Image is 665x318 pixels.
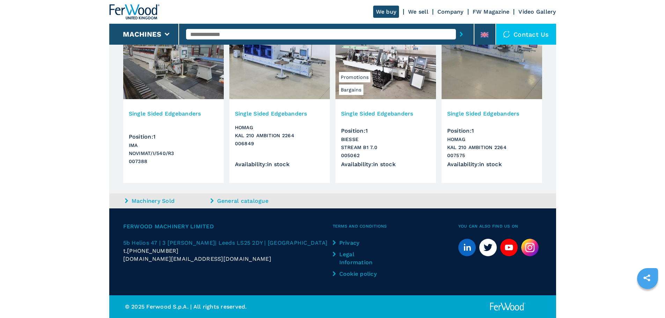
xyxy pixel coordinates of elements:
a: Privacy [333,239,382,247]
iframe: Chat [635,287,660,313]
a: Single Sided Edgebanders BIESSE STREAM B1 7.0BargainsPromotionsSingle Sided EdgebandersPosition:1... [335,29,436,183]
span: 5b Helios 47 | 3 [PERSON_NAME] [123,239,215,246]
a: Legal Information [333,250,382,266]
button: Machines [123,30,161,38]
a: FW Magazine [473,8,510,15]
div: Availability : in stock [341,161,430,167]
span: Terms and Conditions [333,222,458,230]
span: You can also find us on [458,222,542,230]
span: [DOMAIN_NAME][EMAIL_ADDRESS][DOMAIN_NAME] [123,255,271,263]
a: Machinery Sold [125,197,209,205]
h3: HOMAG KAL 210 AMBITION 2264 007575 [447,135,537,160]
a: sharethis [638,269,656,287]
p: © 2025 Ferwood S.p.A. | All rights reserved. [125,303,333,311]
a: youtube [500,239,518,256]
span: | Leeds LS25 2DY | [GEOGRAPHIC_DATA] [215,239,327,246]
img: Single Sided Edgebanders IMA NOVIMAT/I/540/R3 [123,29,224,99]
span: Ferwood Machinery Limited [123,222,333,230]
div: Position : 1 [447,122,537,134]
div: Availability : in stock [447,161,537,167]
a: We buy [373,6,399,18]
h3: Single Sided Edgebanders [235,110,324,118]
img: Single Sided Edgebanders HOMAG KAL 210 AMBITION 2264 [442,29,542,99]
img: Ferwood [489,302,526,311]
a: Single Sided Edgebanders HOMAG KAL 210 AMBITION 2264Single Sided EdgebandersPosition:1HOMAGKAL 21... [442,29,542,183]
div: Contact us [496,24,556,45]
img: Contact us [503,31,510,38]
button: submit-button [456,26,467,42]
a: Company [437,8,464,15]
a: Video Gallery [518,8,556,15]
img: Single Sided Edgebanders HOMAG KAL 210 AMBITION 2264 [229,29,330,99]
h3: Single Sided Edgebanders [341,110,430,118]
div: t. [123,247,333,255]
a: We sell [408,8,428,15]
a: Single Sided Edgebanders IMA NOVIMAT/I/540/R3Single Sided EdgebandersPosition:1IMANOVIMAT/I/540/R... [123,29,224,183]
h3: Single Sided Edgebanders [129,110,218,118]
div: Position : 1 [129,128,218,140]
a: linkedin [458,239,476,256]
a: General catalogue [210,197,294,205]
img: Single Sided Edgebanders BIESSE STREAM B1 7.0 [335,29,436,99]
span: Bargains [339,84,363,95]
div: Availability : in stock [235,161,324,167]
h3: HOMAG KAL 210 AMBITION 2264 006849 [235,124,324,148]
img: Ferwood [109,4,160,20]
img: Instagram [521,239,539,256]
h3: Single Sided Edgebanders [447,110,537,118]
h3: BIESSE STREAM B1 7.0 005062 [341,135,430,160]
h3: IMA NOVIMAT/I/540/R3 007388 [129,141,218,165]
a: twitter [479,239,497,256]
span: [PHONE_NUMBER] [127,247,179,255]
a: Single Sided Edgebanders HOMAG KAL 210 AMBITION 2264Single Sided EdgebandersHOMAGKAL 210 AMBITION... [229,29,330,183]
a: Cookie policy [333,270,382,278]
div: Position : 1 [341,122,430,134]
span: Promotions [339,72,371,82]
a: 5b Helios 47 | 3 [PERSON_NAME]| Leeds LS25 2DY | [GEOGRAPHIC_DATA] [123,239,333,247]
